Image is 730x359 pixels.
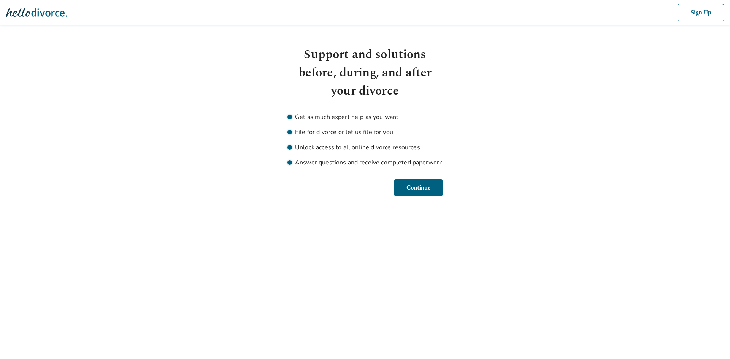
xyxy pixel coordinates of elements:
li: Answer questions and receive completed paperwork [287,158,443,167]
li: Get as much expert help as you want [287,112,443,122]
button: Continue [394,179,443,196]
li: Unlock access to all online divorce resources [287,143,443,152]
button: Sign Up [676,4,724,21]
h1: Support and solutions before, during, and after your divorce [287,46,443,100]
li: File for divorce or let us file for you [287,128,443,137]
img: Hello Divorce Logo [6,5,67,20]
